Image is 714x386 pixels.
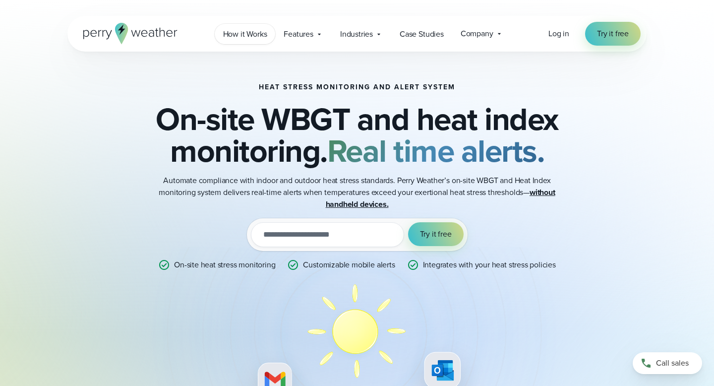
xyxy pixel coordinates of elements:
[585,22,641,46] a: Try it free
[423,259,556,271] p: Integrates with your heat stress policies
[597,28,629,40] span: Try it free
[174,259,275,271] p: On-site heat stress monitoring
[548,28,569,40] a: Log in
[461,28,493,40] span: Company
[259,83,455,91] h1: Heat Stress Monitoring and Alert System
[340,28,373,40] span: Industries
[303,259,395,271] p: Customizable mobile alerts
[633,352,702,374] a: Call sales
[420,228,452,240] span: Try it free
[284,28,313,40] span: Features
[400,28,444,40] span: Case Studies
[223,28,267,40] span: How it Works
[327,128,544,174] strong: Real time alerts.
[656,357,689,369] span: Call sales
[215,24,276,44] a: How it Works
[326,187,555,210] strong: without handheld devices.
[408,222,464,246] button: Try it free
[159,175,555,210] p: Automate compliance with indoor and outdoor heat stress standards. Perry Weather’s on-site WBGT a...
[548,28,569,39] span: Log in
[391,24,452,44] a: Case Studies
[117,103,597,167] h2: On-site WBGT and heat index monitoring.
